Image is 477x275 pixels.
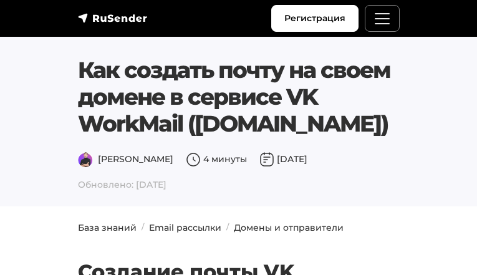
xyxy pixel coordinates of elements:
[259,152,274,167] img: Дата публикации
[78,57,400,138] h1: Как создать почту на своем домене в сервисе VK WorkMail ([DOMAIN_NAME])
[365,5,400,32] button: Меню
[186,152,201,167] img: Время чтения
[271,5,359,32] a: Регистрация
[149,222,221,233] a: Email рассылки
[78,153,173,165] span: [PERSON_NAME]
[234,222,344,233] a: Домены и отправители
[78,173,400,191] span: Обновлено: [DATE]
[186,153,247,165] span: 4 минуты
[70,221,407,234] nav: breadcrumb
[78,222,137,233] a: База знаний
[78,12,148,24] img: RuSender
[259,153,307,165] span: [DATE]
